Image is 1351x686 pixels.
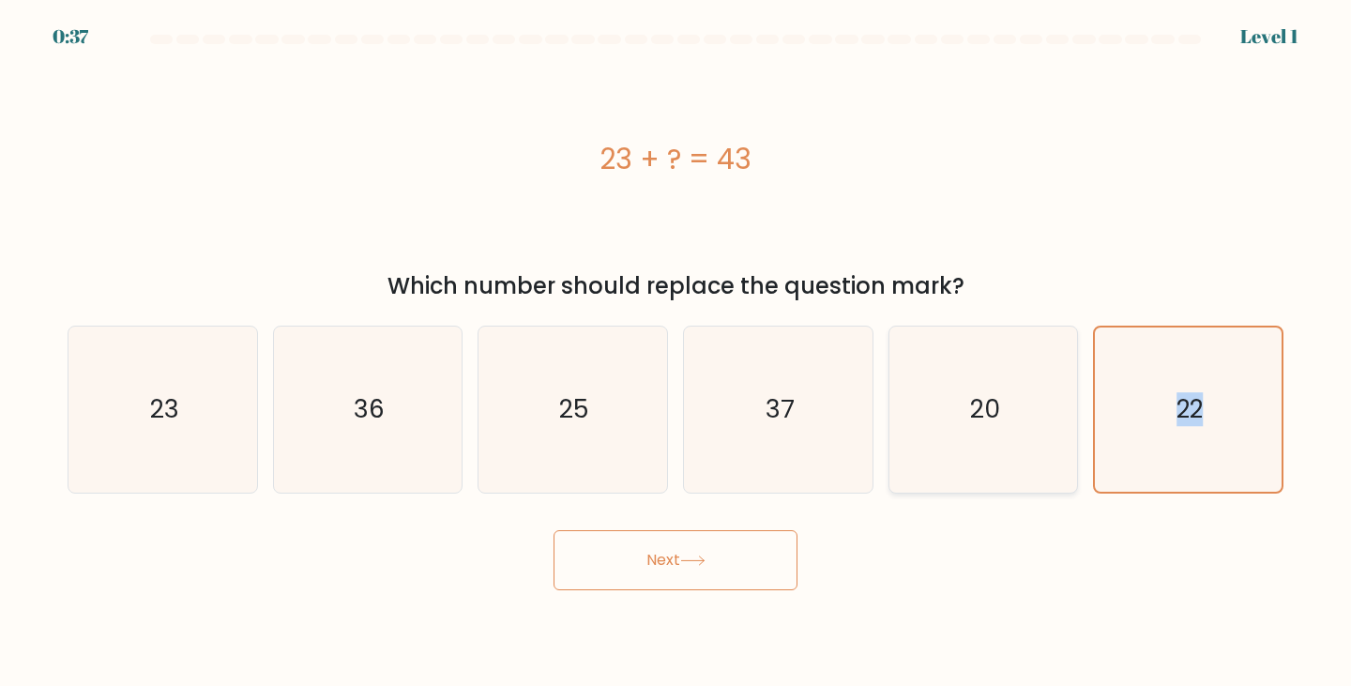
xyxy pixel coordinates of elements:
text: 37 [766,392,794,427]
text: 22 [1176,392,1203,426]
div: 23 + ? = 43 [68,138,1283,180]
text: 23 [150,392,179,427]
div: 0:37 [53,23,88,51]
button: Next [554,530,797,590]
text: 36 [354,392,385,427]
text: 20 [970,392,1000,427]
div: Which number should replace the question mark? [79,269,1272,303]
div: Level 1 [1240,23,1298,51]
text: 25 [559,392,589,427]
